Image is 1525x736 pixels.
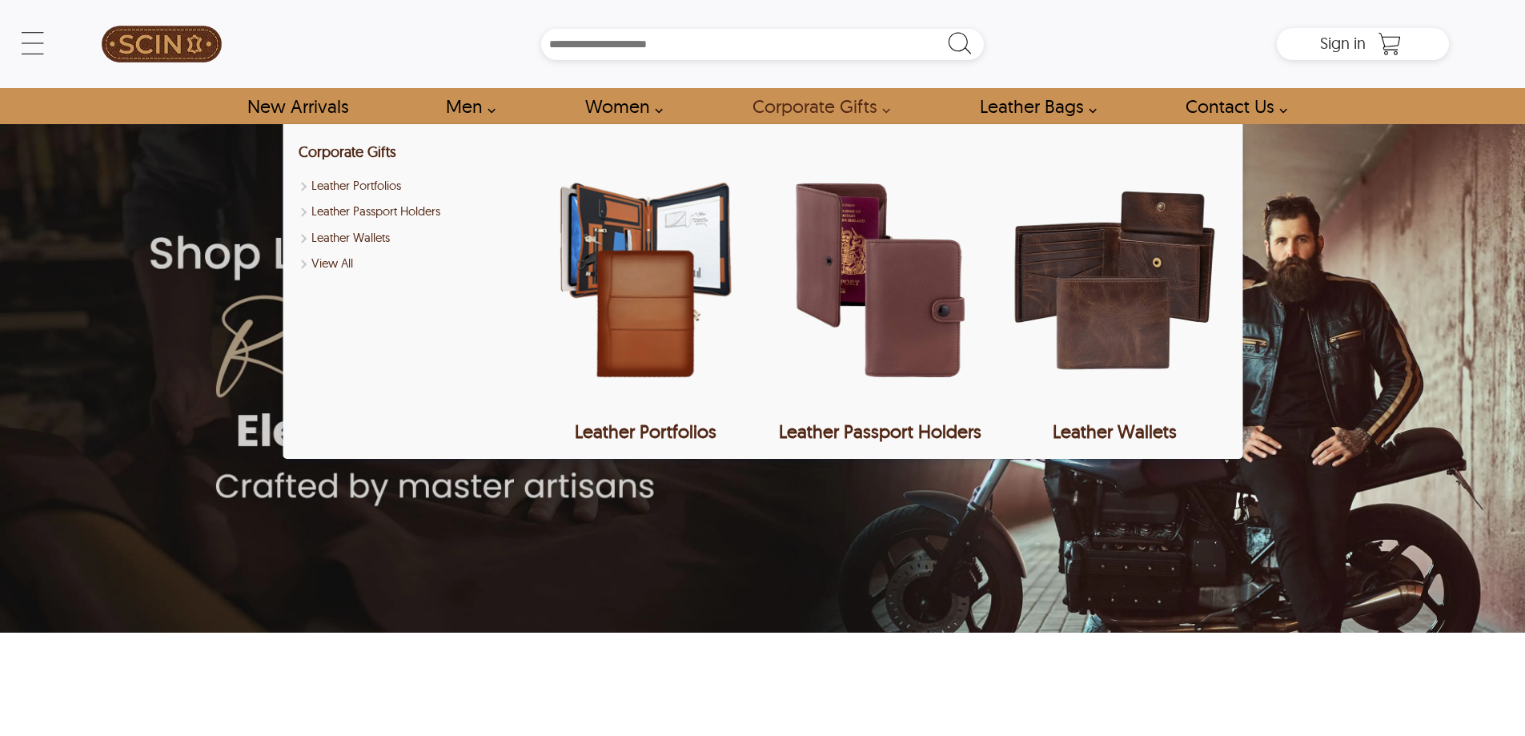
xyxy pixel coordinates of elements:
[299,203,523,221] a: Shop Leather Passport Holders
[768,420,992,443] div: Leather Passport Holders
[567,88,672,124] a: Shop Women Leather Jackets
[1002,140,1226,420] img: Leather Wallets
[734,88,899,124] a: Shop Leather Corporate Gifts
[961,88,1106,124] a: Shop Leather Bags
[1320,33,1366,53] span: Sign in
[1320,38,1366,51] a: Sign in
[533,140,757,443] a: Leather Portfolios
[299,255,523,273] a: Shop Leather Corporate Gifts
[427,88,504,124] a: shop men's leather jackets
[299,177,523,195] a: Shop Leather Portfolios
[299,143,396,161] a: Shop Leather Corporate Gifts
[299,229,523,247] a: Shop Leather Wallets
[533,140,757,420] img: Leather Portfolios
[76,8,247,80] a: SCIN
[102,8,222,80] img: SCIN
[1002,140,1226,443] a: Leather Wallets
[533,420,757,443] div: Leather Portfolios
[768,140,992,443] a: Leather Passport Holders
[229,88,366,124] a: Shop New Arrivals
[1374,32,1406,56] a: Shopping Cart
[1002,420,1226,443] div: Leather Wallets
[768,140,992,420] img: Leather Passport Holders
[1167,88,1296,124] a: contact-us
